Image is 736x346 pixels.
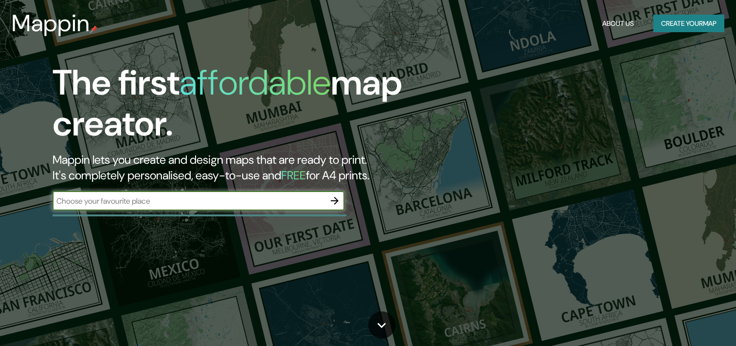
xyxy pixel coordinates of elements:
h5: FREE [281,168,306,183]
button: About Us [598,15,638,33]
h3: Mappin [12,10,90,37]
h1: The first map creator. [53,62,421,152]
input: Choose your favourite place [53,195,325,207]
img: mappin-pin [90,25,98,33]
h1: affordable [180,60,331,105]
button: Create yourmap [653,15,724,33]
h2: Mappin lets you create and design maps that are ready to print. It's completely personalised, eas... [53,152,421,183]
